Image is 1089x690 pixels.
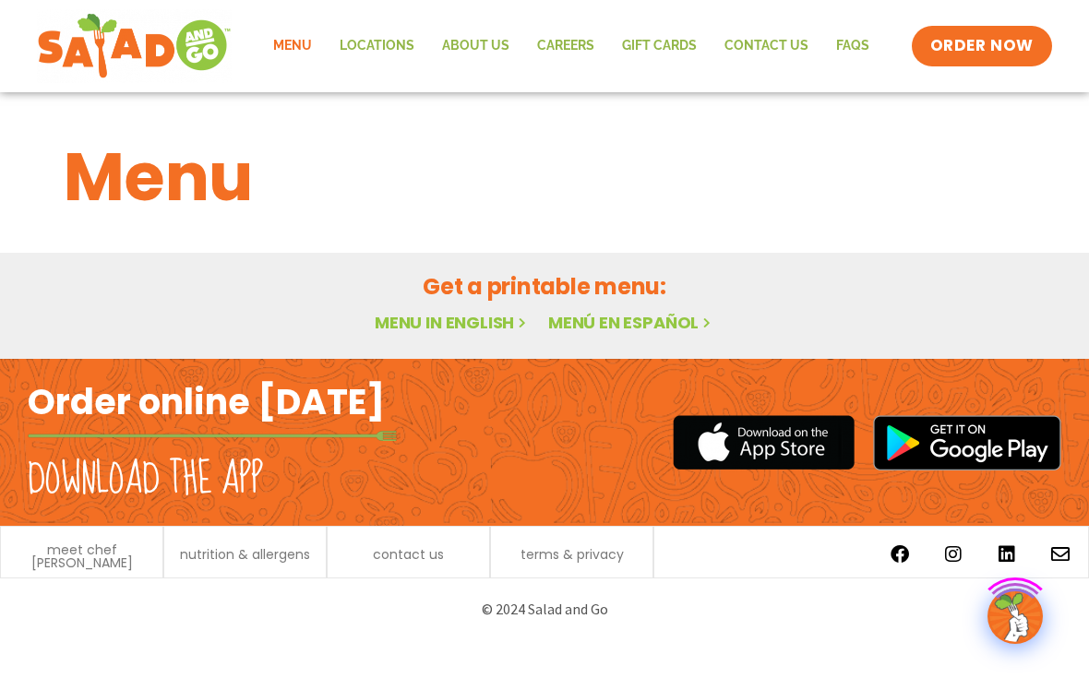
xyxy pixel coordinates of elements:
[930,35,1034,57] span: ORDER NOW
[326,25,428,67] a: Locations
[28,379,385,424] h2: Order online [DATE]
[373,548,444,561] a: contact us
[180,548,310,561] a: nutrition & allergens
[64,270,1025,303] h2: Get a printable menu:
[28,454,263,506] h2: Download the app
[428,25,523,67] a: About Us
[822,25,883,67] a: FAQs
[548,311,714,334] a: Menú en español
[608,25,711,67] a: GIFT CARDS
[10,543,153,569] a: meet chef [PERSON_NAME]
[523,25,608,67] a: Careers
[28,597,1061,622] p: © 2024 Salad and Go
[37,9,232,83] img: new-SAG-logo-768×292
[521,548,624,561] a: terms & privacy
[259,25,326,67] a: Menu
[711,25,822,67] a: Contact Us
[259,25,883,67] nav: Menu
[873,415,1061,470] img: google_play
[912,26,1052,66] a: ORDER NOW
[28,431,397,441] img: fork
[375,311,530,334] a: Menu in English
[64,127,1025,227] h1: Menu
[673,412,855,472] img: appstore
